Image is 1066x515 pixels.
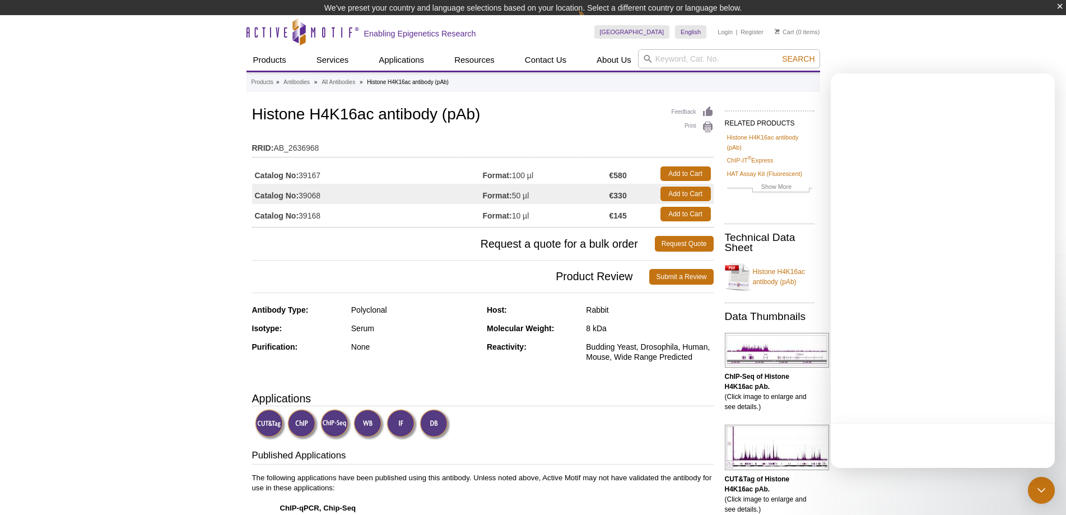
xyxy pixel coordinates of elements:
li: (0 items) [775,25,820,39]
b: ChIP-Seq of Histone H4K16ac pAb. [725,373,789,391]
a: Add to Cart [660,207,711,221]
img: ChIP Validated [287,409,318,440]
img: Dot Blot Validated [420,409,450,440]
div: 8 kDa [586,323,713,333]
strong: €330 [609,191,627,201]
img: CUT&Tag Validated [255,409,286,440]
div: Rabbit [586,305,713,315]
button: Search [779,54,818,64]
img: Immunofluorescence Validated [387,409,417,440]
div: None [351,342,478,352]
a: Submit a Review [649,269,713,285]
strong: Format: [483,191,512,201]
a: Histone H4K16ac antibody (pAb) [725,260,814,294]
a: Register [741,28,764,36]
td: 100 µl [483,164,609,184]
strong: ChIP-qPCR, Chip-Seq [280,504,356,512]
strong: €145 [609,211,627,221]
strong: RRID: [252,143,274,153]
strong: Host: [487,305,507,314]
sup: ® [748,156,752,161]
td: 39168 [252,204,483,224]
input: Keyword, Cat. No. [638,49,820,68]
strong: Catalog No: [255,191,299,201]
a: Feedback [672,106,714,118]
h2: Data Thumbnails [725,312,814,322]
li: » [314,79,318,85]
a: English [675,25,706,39]
strong: Purification: [252,342,298,351]
span: Search [782,54,814,63]
p: (Click image to enlarge and see details.) [725,474,814,514]
a: About Us [590,49,638,71]
a: Products [246,49,293,71]
h1: Histone H4K16ac antibody (pAb) [252,106,714,125]
a: All Antibodies [322,77,355,87]
img: Histone H4K16ac antibody (pAb) tested by ChIP-Seq. [725,333,829,368]
strong: Isotype: [252,324,282,333]
span: Request a quote for a bulk order [252,236,655,252]
li: » [360,79,363,85]
b: CUT&Tag of Histone H4K16ac pAb. [725,475,790,493]
li: Histone H4K16ac antibody (pAb) [367,79,449,85]
a: Antibodies [283,77,310,87]
a: Request Quote [655,236,714,252]
strong: Antibody Type: [252,305,309,314]
a: Products [252,77,273,87]
td: 39068 [252,184,483,204]
h2: Enabling Epigenetics Research [364,29,476,39]
div: Polyclonal [351,305,478,315]
h2: RELATED PRODUCTS [725,110,814,131]
a: Resources [448,49,501,71]
a: Cart [775,28,794,36]
strong: Catalog No: [255,211,299,221]
a: Login [718,28,733,36]
td: 10 µl [483,204,609,224]
a: Contact Us [518,49,573,71]
li: | [736,25,738,39]
a: ChIP-IT®Express [727,155,774,165]
div: Serum [351,323,478,333]
h3: Published Applications [252,449,714,465]
strong: Catalog No: [255,170,299,180]
img: Change Here [578,8,608,35]
a: Services [310,49,356,71]
img: Histone H4K16ac antibody (pAb) tested by CUT&Tag. [725,425,829,470]
a: Add to Cart [660,166,711,181]
strong: Format: [483,170,512,180]
img: ChIP-Seq Validated [320,409,351,440]
h3: Applications [252,390,714,407]
a: Add to Cart [660,187,711,201]
span: Product Review [252,269,650,285]
strong: €580 [609,170,627,180]
a: [GEOGRAPHIC_DATA] [594,25,670,39]
p: (Click image to enlarge and see details.) [725,372,814,412]
td: 39167 [252,164,483,184]
div: Budding Yeast, Drosophila, Human, Mouse, Wide Range Predicted [586,342,713,362]
a: Applications [372,49,431,71]
a: Histone H4K16ac antibody (pAb) [727,132,812,152]
td: 50 µl [483,184,609,204]
div: Open Intercom Messenger [1028,477,1055,504]
img: Western Blot Validated [353,409,384,440]
img: Your Cart [775,29,780,34]
strong: Format: [483,211,512,221]
strong: Molecular Weight: [487,324,554,333]
td: AB_2636968 [252,136,714,154]
h2: Technical Data Sheet [725,233,814,253]
li: » [276,79,280,85]
a: HAT Assay Kit (Fluorescent) [727,169,803,179]
a: Show More [727,182,812,194]
strong: Reactivity: [487,342,527,351]
a: Print [672,121,714,133]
